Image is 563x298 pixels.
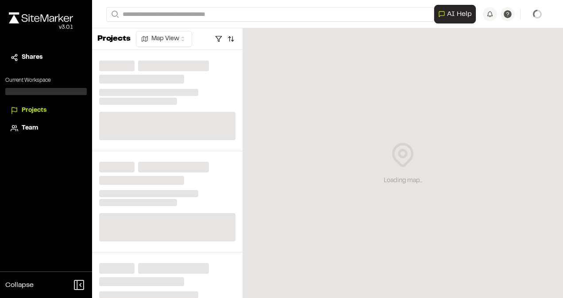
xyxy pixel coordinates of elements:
[9,12,73,23] img: rebrand.png
[11,106,81,115] a: Projects
[434,5,479,23] div: Open AI Assistant
[22,123,38,133] span: Team
[447,9,472,19] span: AI Help
[22,53,42,62] span: Shares
[11,53,81,62] a: Shares
[106,7,122,22] button: Search
[434,5,476,23] button: Open AI Assistant
[5,280,34,290] span: Collapse
[97,33,131,45] p: Projects
[22,106,46,115] span: Projects
[9,23,73,31] div: Oh geez...please don't...
[11,123,81,133] a: Team
[5,76,87,84] p: Current Workspace
[384,176,422,186] div: Loading map...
